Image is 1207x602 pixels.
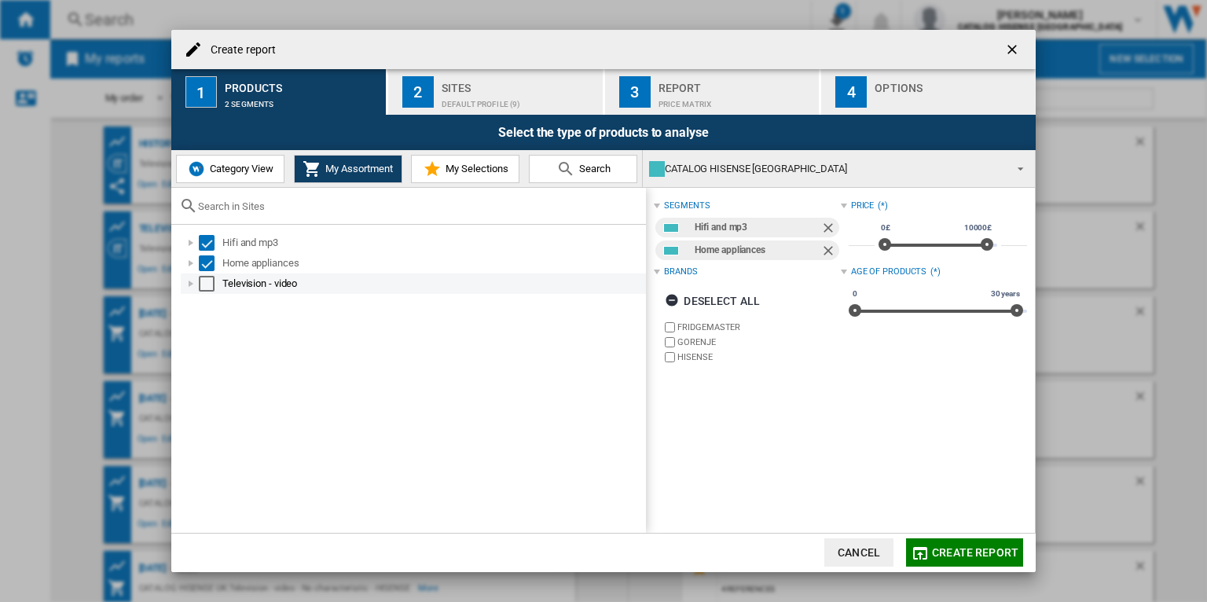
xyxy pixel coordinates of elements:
h4: Create report [203,42,276,58]
button: Create report [906,538,1023,567]
span: 10000£ [962,222,994,234]
input: brand.name [665,322,675,332]
div: Select the type of products to analyse [171,115,1036,150]
span: 30 years [989,288,1022,300]
button: 3 Report Price Matrix [605,69,821,115]
div: Products [225,75,380,92]
button: Category View [176,155,284,183]
ng-md-icon: Remove [820,220,839,239]
div: Hifi and mp3 [222,235,644,251]
span: My Selections [442,163,508,174]
button: 4 Options [821,69,1036,115]
div: 4 [835,76,867,108]
button: 1 Products 2 segments [171,69,387,115]
input: Search in Sites [198,200,638,212]
md-checkbox: Select [199,276,222,292]
img: wiser-icon-blue.png [187,160,206,178]
ng-md-icon: getI18NText('BUTTONS.CLOSE_DIALOG') [1004,42,1023,61]
md-checkbox: Select [199,235,222,251]
div: Age of products [851,266,927,278]
div: 2 segments [225,92,380,108]
button: My Selections [411,155,519,183]
span: My Assortment [321,163,393,174]
input: brand.name [665,337,675,347]
div: Report [659,75,813,92]
div: 1 [185,76,217,108]
md-dialog: Create report ... [171,30,1036,571]
div: Home appliances [695,240,820,260]
div: 2 [402,76,434,108]
label: FRIDGEMASTER [677,321,840,333]
div: CATALOG HISENSE [GEOGRAPHIC_DATA] [649,158,1003,180]
span: Search [575,163,611,174]
span: 0£ [879,222,893,234]
div: segments [664,200,710,212]
button: 2 Sites Default profile (9) [388,69,604,115]
input: brand.name [665,352,675,362]
div: Television - video [222,276,644,292]
button: getI18NText('BUTTONS.CLOSE_DIALOG') [998,34,1029,65]
div: Price [851,200,875,212]
div: Hifi and mp3 [695,218,820,237]
md-checkbox: Select [199,255,222,271]
label: HISENSE [677,351,840,363]
div: Deselect all [665,287,760,315]
button: Deselect all [660,287,765,315]
span: Create report [932,546,1018,559]
span: Category View [206,163,273,174]
button: Search [529,155,637,183]
div: Price Matrix [659,92,813,108]
button: My Assortment [294,155,402,183]
div: Brands [664,266,697,278]
div: 3 [619,76,651,108]
div: Default profile (9) [442,92,596,108]
ng-md-icon: Remove [820,243,839,262]
div: Home appliances [222,255,644,271]
div: Options [875,75,1029,92]
button: Cancel [824,538,893,567]
div: Sites [442,75,596,92]
label: GORENJE [677,336,840,348]
span: 0 [850,288,860,300]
